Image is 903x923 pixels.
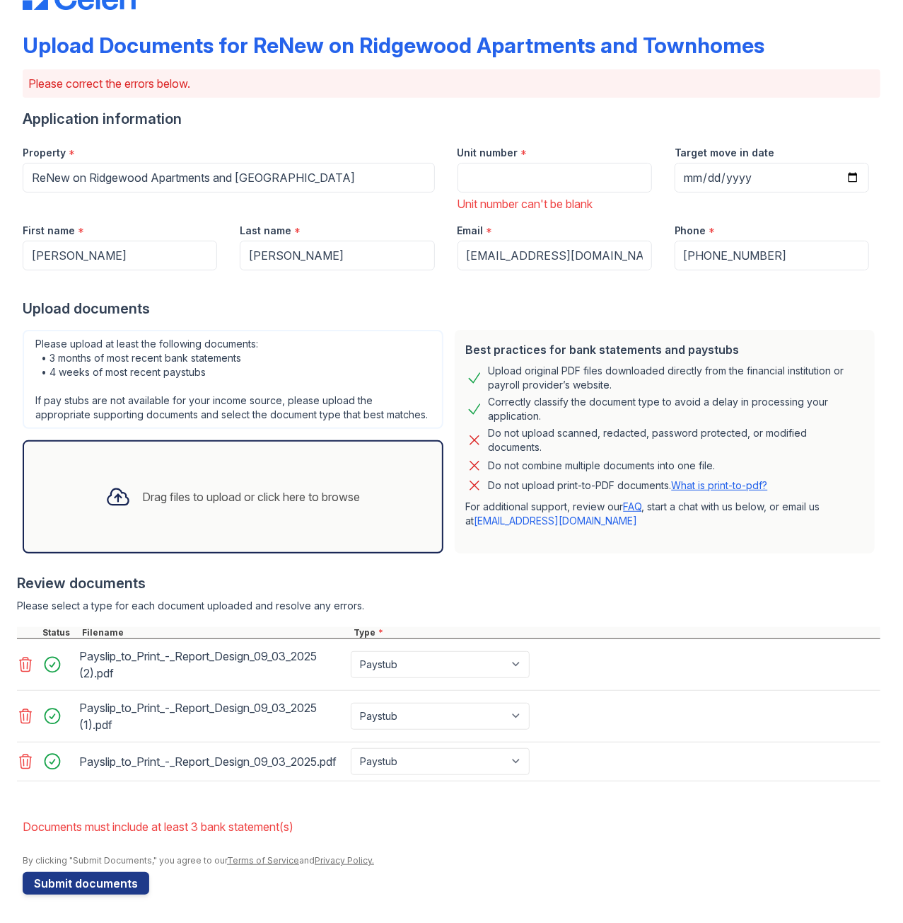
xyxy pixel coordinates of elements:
a: [EMAIL_ADDRESS][DOMAIN_NAME] [474,515,638,527]
div: Correctly classify the document type to avoid a delay in processing your application. [489,395,864,423]
div: Please select a type for each document uploaded and resolve any errors. [17,599,880,613]
div: Filename [79,627,351,638]
div: Unit number can't be blank [458,195,652,212]
div: Do not upload scanned, redacted, password protected, or modified documents. [489,426,864,454]
div: Drag files to upload or click here to browse [142,488,360,505]
div: Upload Documents for ReNew on Ridgewood Apartments and Townhomes [23,33,764,58]
a: What is print-to-pdf? [672,479,768,491]
p: For additional support, review our , start a chat with us below, or email us at [466,500,864,528]
a: Terms of Service [227,855,299,866]
p: Do not upload print-to-PDF documents. [489,478,768,493]
label: First name [23,224,75,238]
div: Best practices for bank statements and paystubs [466,341,864,358]
label: Email [458,224,484,238]
label: Phone [675,224,706,238]
div: Payslip_to_Print_-_Report_Design_09_03_2025.pdf [79,750,345,773]
div: Do not combine multiple documents into one file. [489,457,716,474]
div: Application information [23,109,880,129]
div: Payslip_to_Print_-_Report_Design_09_03_2025 (1).pdf [79,696,345,736]
div: Upload original PDF files downloaded directly from the financial institution or payroll provider’... [489,364,864,392]
label: Last name [240,224,291,238]
a: Privacy Policy. [315,855,374,866]
div: Type [351,627,880,638]
div: Please upload at least the following documents: • 3 months of most recent bank statements • 4 wee... [23,330,443,429]
div: Status [40,627,79,638]
div: Review documents [17,573,880,593]
div: Upload documents [23,299,880,319]
a: FAQ [624,500,642,512]
label: Target move in date [675,146,775,160]
div: By clicking "Submit Documents," you agree to our and [23,855,880,866]
div: Payslip_to_Print_-_Report_Design_09_03_2025 (2).pdf [79,645,345,684]
li: Documents must include at least 3 bank statement(s) [23,813,880,841]
label: Property [23,146,66,160]
label: Unit number [458,146,518,160]
button: Submit documents [23,872,149,895]
p: Please correct the errors below. [28,75,875,92]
